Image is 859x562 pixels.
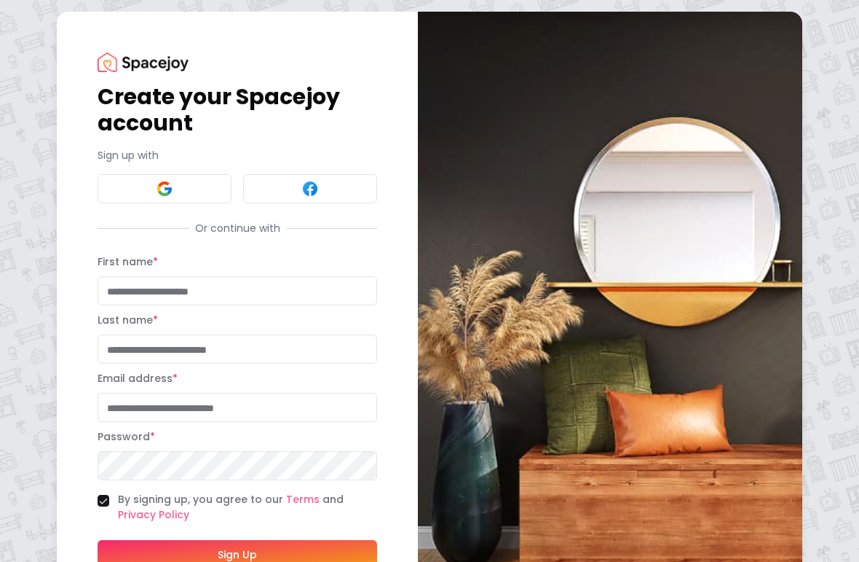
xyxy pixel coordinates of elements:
[118,507,189,522] a: Privacy Policy
[286,492,320,507] a: Terms
[301,180,319,198] img: Facebook signin
[98,429,155,444] label: Password
[189,221,286,235] span: Or continue with
[98,52,189,72] img: Spacejoy Logo
[98,254,158,269] label: First name
[98,84,377,136] h1: Create your Spacejoy account
[118,492,377,523] label: By signing up, you agree to our and
[98,148,377,163] p: Sign up with
[98,371,178,386] label: Email address
[156,180,173,198] img: Google signin
[98,313,158,327] label: Last name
